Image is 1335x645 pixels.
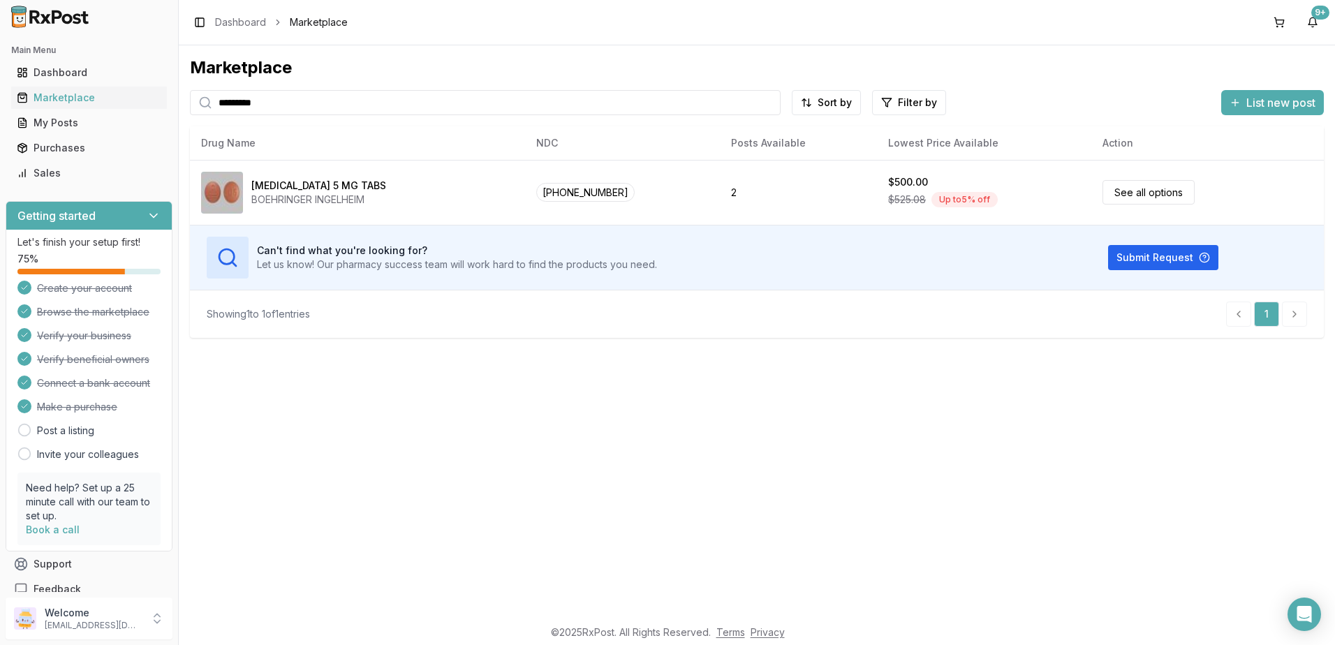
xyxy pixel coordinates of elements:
a: Purchases [11,135,167,161]
h3: Can't find what you're looking for? [257,244,657,258]
img: User avatar [14,607,36,630]
a: Invite your colleagues [37,447,139,461]
button: Sales [6,162,172,184]
button: My Posts [6,112,172,134]
div: BOEHRINGER INGELHEIM [251,193,386,207]
span: [PHONE_NUMBER] [536,183,635,202]
h2: Main Menu [11,45,167,56]
p: [EMAIL_ADDRESS][DOMAIN_NAME] [45,620,142,631]
div: Showing 1 to 1 of 1 entries [207,307,310,321]
button: Filter by [872,90,946,115]
p: Welcome [45,606,142,620]
td: 2 [720,160,877,225]
button: Marketplace [6,87,172,109]
th: Drug Name [190,126,525,160]
button: Dashboard [6,61,172,84]
p: Let's finish your setup first! [17,235,161,249]
nav: breadcrumb [215,15,348,29]
div: Marketplace [190,57,1324,79]
button: Purchases [6,137,172,159]
nav: pagination [1226,302,1307,327]
div: 9+ [1311,6,1329,20]
button: Submit Request [1108,245,1218,270]
span: Connect a bank account [37,376,150,390]
span: Marketplace [290,15,348,29]
a: Post a listing [37,424,94,438]
span: Create your account [37,281,132,295]
div: $500.00 [888,175,928,189]
h3: Getting started [17,207,96,224]
div: Dashboard [17,66,161,80]
th: Action [1091,126,1324,160]
th: Lowest Price Available [877,126,1091,160]
a: Dashboard [11,60,167,85]
a: List new post [1221,97,1324,111]
span: Sort by [818,96,852,110]
p: Need help? Set up a 25 minute call with our team to set up. [26,481,152,523]
div: My Posts [17,116,161,130]
img: Tradjenta 5 MG TABS [201,172,243,214]
span: Verify your business [37,329,131,343]
span: List new post [1246,94,1315,111]
a: Terms [716,626,745,638]
span: $525.08 [888,193,926,207]
a: Book a call [26,524,80,535]
p: Let us know! Our pharmacy success team will work hard to find the products you need. [257,258,657,272]
span: Feedback [34,582,81,596]
div: Marketplace [17,91,161,105]
th: NDC [525,126,721,160]
span: Make a purchase [37,400,117,414]
img: RxPost Logo [6,6,95,28]
a: My Posts [11,110,167,135]
div: Open Intercom Messenger [1288,598,1321,631]
button: 9+ [1301,11,1324,34]
button: Sort by [792,90,861,115]
span: Filter by [898,96,937,110]
a: Dashboard [215,15,266,29]
div: Up to 5 % off [931,192,998,207]
a: 1 [1254,302,1279,327]
a: Sales [11,161,167,186]
a: See all options [1102,180,1195,205]
span: 75 % [17,252,38,266]
a: Marketplace [11,85,167,110]
span: Verify beneficial owners [37,353,149,366]
button: Feedback [6,577,172,602]
div: Sales [17,166,161,180]
span: Browse the marketplace [37,305,149,319]
button: Support [6,551,172,577]
div: [MEDICAL_DATA] 5 MG TABS [251,179,386,193]
a: Privacy [751,626,785,638]
div: Purchases [17,141,161,155]
th: Posts Available [720,126,877,160]
button: List new post [1221,90,1324,115]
